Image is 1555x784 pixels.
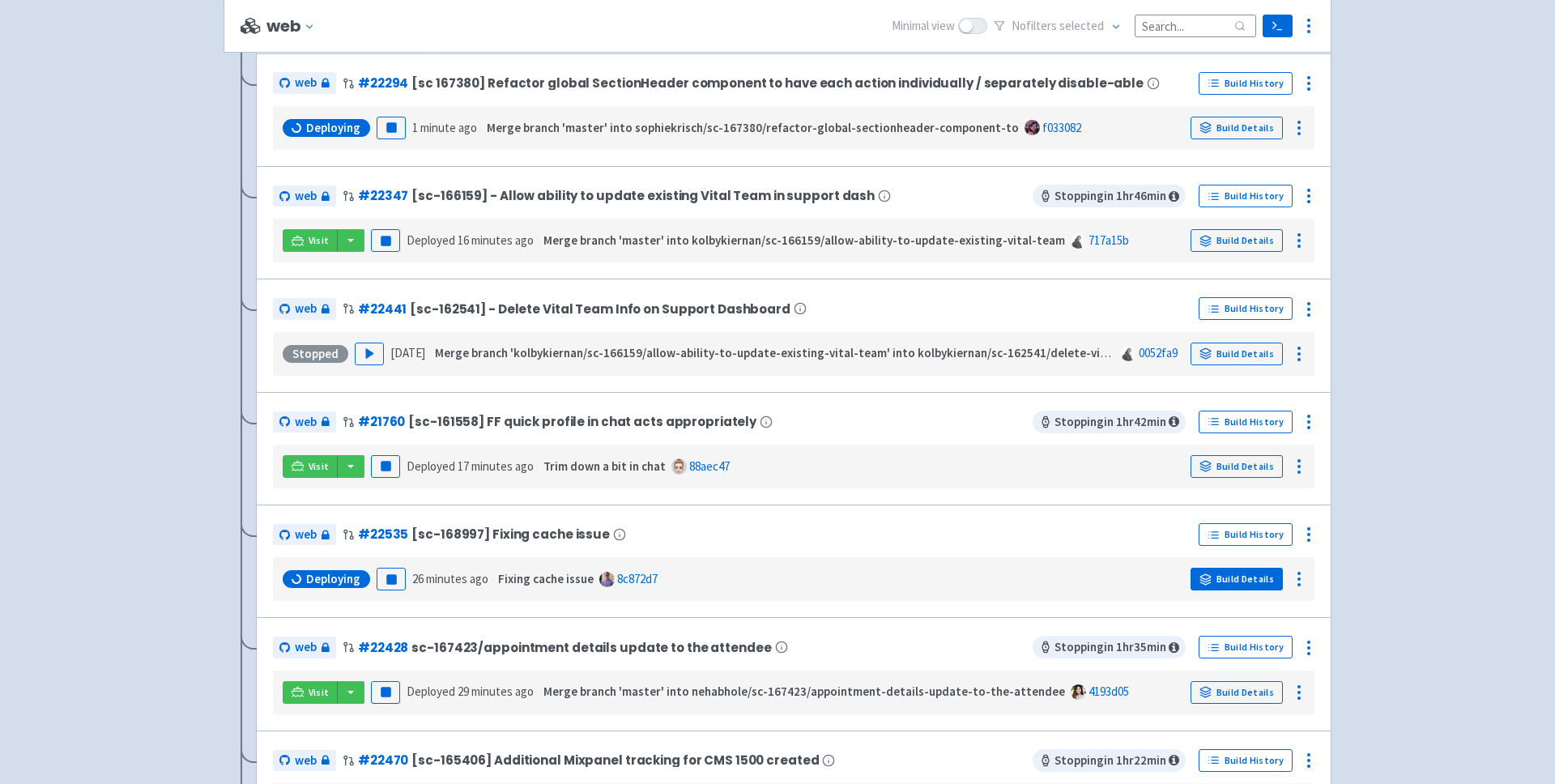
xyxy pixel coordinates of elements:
span: [sc-166159] - Allow ability to update existing Vital Team in support dash [411,189,875,202]
a: 0052fa9 [1139,345,1178,360]
a: Build History [1199,523,1293,546]
span: Deploying [306,571,360,587]
a: Build History [1199,411,1293,433]
span: Stopping in 1 hr 46 min [1033,185,1186,207]
strong: Merge branch 'kolbykiernan/sc-166159/allow-ability-to-update-existing-vital-team' into kolbykiern... [435,345,1305,360]
a: 8c872d7 [617,571,658,586]
span: web [295,638,317,657]
strong: Fixing cache issue [498,571,594,586]
button: Pause [371,455,400,478]
a: Build Details [1191,343,1283,365]
a: web [273,524,336,546]
span: Visit [309,234,330,247]
a: Build History [1199,297,1293,320]
span: No filter s [1012,17,1104,36]
a: #22294 [358,75,408,92]
a: web [273,72,336,94]
a: Build History [1199,185,1293,207]
a: web [273,750,336,772]
strong: Merge branch 'master' into kolbykiernan/sc-166159/allow-ability-to-update-existing-vital-team [543,232,1065,248]
span: [sc-162541] - Delete Vital Team Info on Support Dashboard [410,302,790,316]
strong: Merge branch 'master' into sophiekrisch/sc-167380/refactor-global-sectionheader-component-to [487,120,1019,135]
button: Pause [371,681,400,704]
time: 16 minutes ago [458,232,534,248]
span: [sc-168997] Fixing cache issue [411,527,610,541]
time: 29 minutes ago [458,684,534,699]
a: Build Details [1191,681,1283,704]
span: Stopping in 1 hr 22 min [1033,749,1186,772]
button: Pause [371,229,400,252]
span: selected [1059,18,1104,33]
span: web [295,74,317,92]
span: Visit [309,686,330,699]
span: web [295,187,317,206]
time: 17 minutes ago [458,458,534,474]
a: Visit [283,681,338,704]
strong: Merge branch 'master' into nehabhole/sc-167423/appointment-details-update-to-the-attendee [543,684,1065,699]
a: #22428 [358,639,408,656]
a: web [273,637,336,658]
time: [DATE] [390,345,425,360]
a: #22470 [358,752,408,769]
span: Stopping in 1 hr 35 min [1033,636,1186,658]
a: Build Details [1191,455,1283,478]
span: web [295,526,317,544]
a: 4193d05 [1088,684,1129,699]
a: web [273,185,336,207]
strong: Trim down a bit in chat [543,458,666,474]
a: Visit [283,455,338,478]
a: f033082 [1042,120,1081,135]
input: Search... [1135,15,1256,36]
span: Stopping in 1 hr 42 min [1033,411,1186,433]
div: Stopped [283,345,348,363]
time: 1 minute ago [412,120,477,135]
span: [sc-161558] FF quick profile in chat acts appropriately [408,415,756,428]
a: #22535 [358,526,408,543]
time: 26 minutes ago [412,571,488,586]
span: [sc 167380] Refactor global SectionHeader component to have each action individually / separately... [411,76,1144,90]
span: Minimal view [892,17,955,36]
a: Build Details [1191,117,1283,139]
span: sc-167423/appointment details update to the attendee [411,641,771,654]
span: Visit [309,460,330,473]
a: web [273,298,336,320]
span: Deployed [407,458,534,474]
span: Deployed [407,684,534,699]
a: Build History [1199,636,1293,658]
a: 717a15b [1088,232,1129,248]
span: web [295,752,317,770]
a: Build Details [1191,229,1283,252]
span: web [295,300,317,318]
span: Deployed [407,232,534,248]
a: Build Details [1191,568,1283,590]
button: web [266,17,322,36]
button: Pause [377,117,406,139]
a: Visit [283,229,338,252]
span: Deploying [306,120,360,136]
button: Play [355,343,384,365]
a: Build History [1199,72,1293,95]
button: Pause [377,568,406,590]
span: [sc-165406] Additional Mixpanel tracking for CMS 1500 created [411,753,819,767]
a: #21760 [358,413,405,430]
a: Build History [1199,749,1293,772]
a: Terminal [1263,15,1293,37]
span: web [295,413,317,432]
a: #22347 [358,187,408,204]
a: 88aec47 [689,458,730,474]
a: web [273,411,336,433]
a: #22441 [358,300,407,317]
